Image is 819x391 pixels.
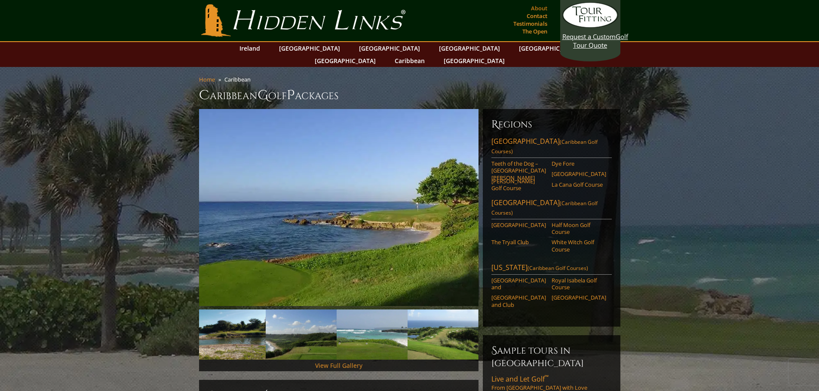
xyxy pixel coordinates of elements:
[491,263,612,275] a: [US_STATE](Caribbean Golf Courses)
[552,160,606,167] a: Dye Fore
[491,136,612,158] a: [GEOGRAPHIC_DATA](Caribbean Golf Courses)
[511,18,549,30] a: Testimonials
[562,2,618,49] a: Request a CustomGolf Tour Quote
[310,55,380,67] a: [GEOGRAPHIC_DATA]
[529,2,549,14] a: About
[491,178,546,192] a: [PERSON_NAME] Golf Course
[491,138,598,155] span: (Caribbean Golf Courses)
[224,76,254,83] li: Caribbean
[520,25,549,37] a: The Open
[491,294,546,308] a: [GEOGRAPHIC_DATA] and Club
[315,361,362,370] a: View Full Gallery
[552,170,606,177] a: [GEOGRAPHIC_DATA]
[515,42,584,55] a: [GEOGRAPHIC_DATA]
[525,10,549,22] a: Contact
[275,42,344,55] a: [GEOGRAPHIC_DATA]
[491,344,612,369] h6: Sample Tours in [GEOGRAPHIC_DATA]
[199,87,620,104] h1: Caribbean olf ackages
[491,160,546,181] a: Teeth of the Dog – [GEOGRAPHIC_DATA][PERSON_NAME]
[552,221,606,236] a: Half Moon Golf Course
[528,264,588,272] span: (Caribbean Golf Courses)
[355,42,424,55] a: [GEOGRAPHIC_DATA]
[491,200,598,216] span: (Caribbean Golf Courses)
[562,32,616,41] span: Request a Custom
[491,374,549,384] span: Live and Let Golf
[390,55,429,67] a: Caribbean
[552,294,606,301] a: [GEOGRAPHIC_DATA]
[552,181,606,188] a: La Cana Golf Course
[491,118,612,131] h6: Regions
[491,277,546,291] a: [GEOGRAPHIC_DATA] and
[491,198,612,219] a: [GEOGRAPHIC_DATA](Caribbean Golf Courses)
[258,87,268,104] span: G
[287,87,295,104] span: P
[199,76,215,83] a: Home
[491,221,546,228] a: [GEOGRAPHIC_DATA]
[491,239,546,246] a: The Tryall Club
[545,373,549,381] sup: ™
[552,277,606,291] a: Royal Isabela Golf Course
[235,42,264,55] a: Ireland
[439,55,509,67] a: [GEOGRAPHIC_DATA]
[552,239,606,253] a: White Witch Golf Course
[435,42,504,55] a: [GEOGRAPHIC_DATA]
